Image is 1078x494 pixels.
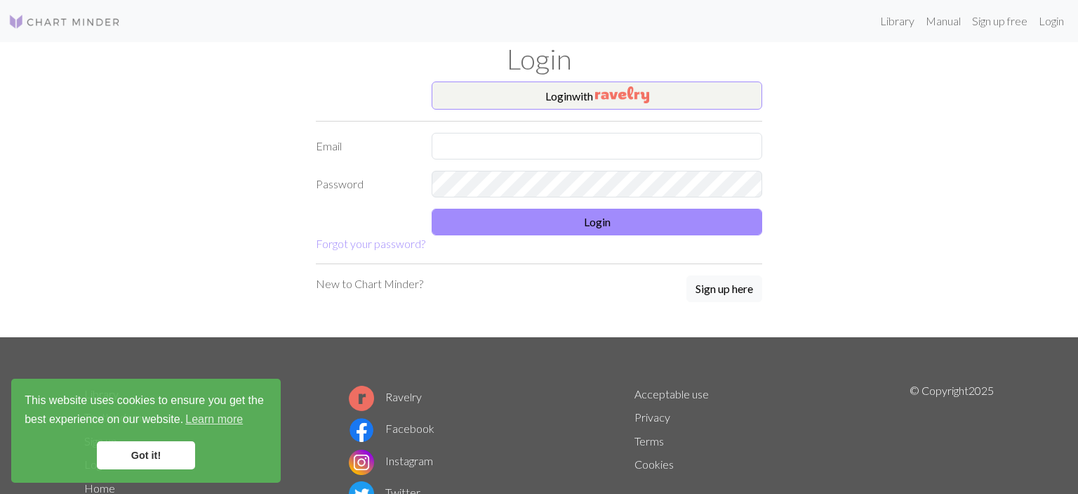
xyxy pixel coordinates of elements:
a: Acceptable use [634,387,709,401]
a: Login [1033,7,1070,35]
img: Ravelry [595,86,649,103]
a: Library [874,7,920,35]
a: Cookies [634,457,674,471]
a: Instagram [349,454,433,467]
a: Manual [920,7,966,35]
img: Instagram logo [349,450,374,475]
a: learn more about cookies [183,409,245,430]
a: Sign up here [686,275,762,304]
a: Terms [634,434,664,448]
img: Ravelry logo [349,386,374,411]
a: Sign up free [966,7,1033,35]
a: dismiss cookie message [97,441,195,469]
button: Login [432,209,762,235]
a: Privacy [634,410,670,424]
p: New to Chart Minder? [316,275,423,292]
label: Email [307,133,423,160]
h1: Login [76,42,1002,76]
img: Facebook logo [349,417,374,443]
span: This website uses cookies to ensure you get the best experience on our website. [25,392,267,430]
button: Sign up here [686,275,762,302]
a: Facebook [349,422,434,435]
a: Ravelry [349,390,422,403]
img: Logo [8,13,121,30]
div: cookieconsent [11,379,281,483]
button: Loginwith [432,82,762,110]
label: Password [307,171,423,197]
a: Forgot your password? [316,237,425,250]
